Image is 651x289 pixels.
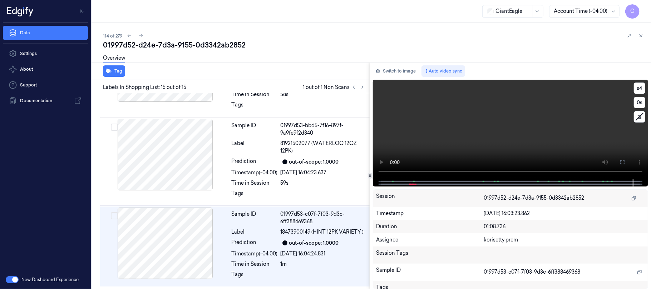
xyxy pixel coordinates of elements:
div: Timestamp (-04:00) [232,250,278,258]
div: [DATE] 16:04:24.831 [281,250,365,258]
div: [DATE] 16:03:23.862 [484,210,645,217]
button: Select row [111,124,118,131]
div: Time in Session [232,179,278,187]
button: x4 [634,83,645,94]
div: Time in Session [232,260,278,268]
button: Tag [103,65,125,77]
div: Time in Session [232,91,278,98]
div: korisetty prem [484,236,645,244]
div: out-of-scope: 1.0000 [289,239,339,247]
div: 01:08.736 [484,223,645,230]
div: Timestamp (-04:00) [232,169,278,176]
div: Duration [376,223,484,230]
button: 0s [634,97,645,108]
div: Label [232,228,278,236]
span: Labels In Shopping List: 15 out of 15 [103,84,186,91]
a: Overview [103,54,125,63]
div: Assignee [376,236,484,244]
span: 18473900149 (HINT 12PK VARIETY ) [281,228,364,236]
div: Session Tags [376,249,484,261]
span: 1 out of 1 Non Scans [303,83,367,91]
button: Switch to image [373,65,419,77]
button: C [625,4,640,19]
button: Auto video sync [421,65,465,77]
span: 01997d52-d24e-7d3a-9155-0d3342ab2852 [484,194,584,202]
a: Data [3,26,88,40]
span: 81921502077 (WATERLOO 12OZ 12PK) [281,140,365,155]
div: Tags [232,271,278,282]
a: Documentation [3,94,88,108]
button: Select row [111,212,118,219]
button: About [3,62,88,76]
span: 01997d53-c07f-7f03-9d3c-6ff388469368 [484,268,580,276]
div: 01997d52-d24e-7d3a-9155-0d3342ab2852 [103,40,645,50]
div: 01997d53-bbd5-7f16-897f-9a9fe9f2d340 [281,122,365,137]
span: 114 of 279 [103,33,122,39]
div: Sample ID [376,266,484,278]
div: Label [232,140,278,155]
div: Prediction [232,239,278,247]
div: Tags [232,190,278,201]
div: 1m [281,260,365,268]
a: Settings [3,46,88,61]
div: Timestamp [376,210,484,217]
div: Session [376,193,484,204]
div: Prediction [232,158,278,166]
div: 59s [281,179,365,187]
div: Tags [232,101,278,113]
div: [DATE] 16:04:23.637 [281,169,365,176]
a: Support [3,78,88,92]
div: Sample ID [232,210,278,225]
div: 01997d53-c07f-7f03-9d3c-6ff388469368 [281,210,365,225]
button: Toggle Navigation [77,5,88,17]
div: 58s [281,91,365,98]
div: out-of-scope: 1.0000 [289,158,339,166]
div: Sample ID [232,122,278,137]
